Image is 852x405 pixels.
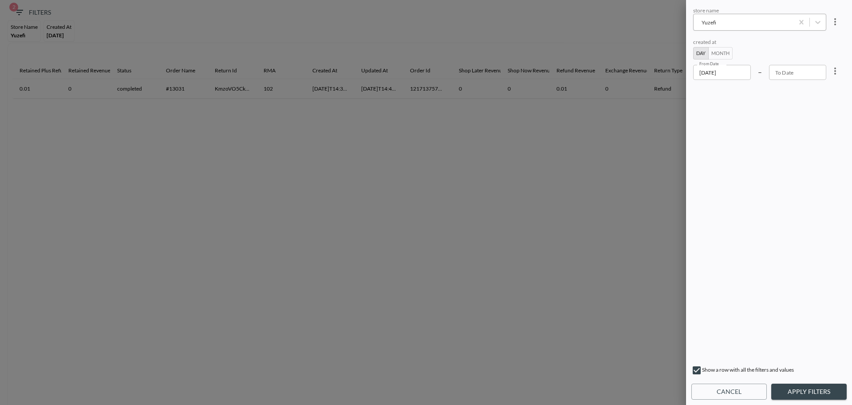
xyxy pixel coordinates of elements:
[691,365,847,379] div: Show a row with all the filters and values
[758,67,762,77] p: –
[693,65,751,80] input: YYYY-MM-DD
[693,7,826,14] div: store name
[691,384,767,400] button: Cancel
[826,13,844,31] button: more
[769,65,827,80] input: YYYY-MM-DD
[693,39,826,47] div: created at
[698,17,789,28] div: Yuzefi
[693,7,845,31] div: Yuzefi
[826,62,844,80] button: more
[693,47,709,60] button: Day
[708,47,733,60] button: Month
[693,39,845,80] div: 2025-07-01
[699,61,719,67] label: From Date
[771,384,847,400] button: Apply Filters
